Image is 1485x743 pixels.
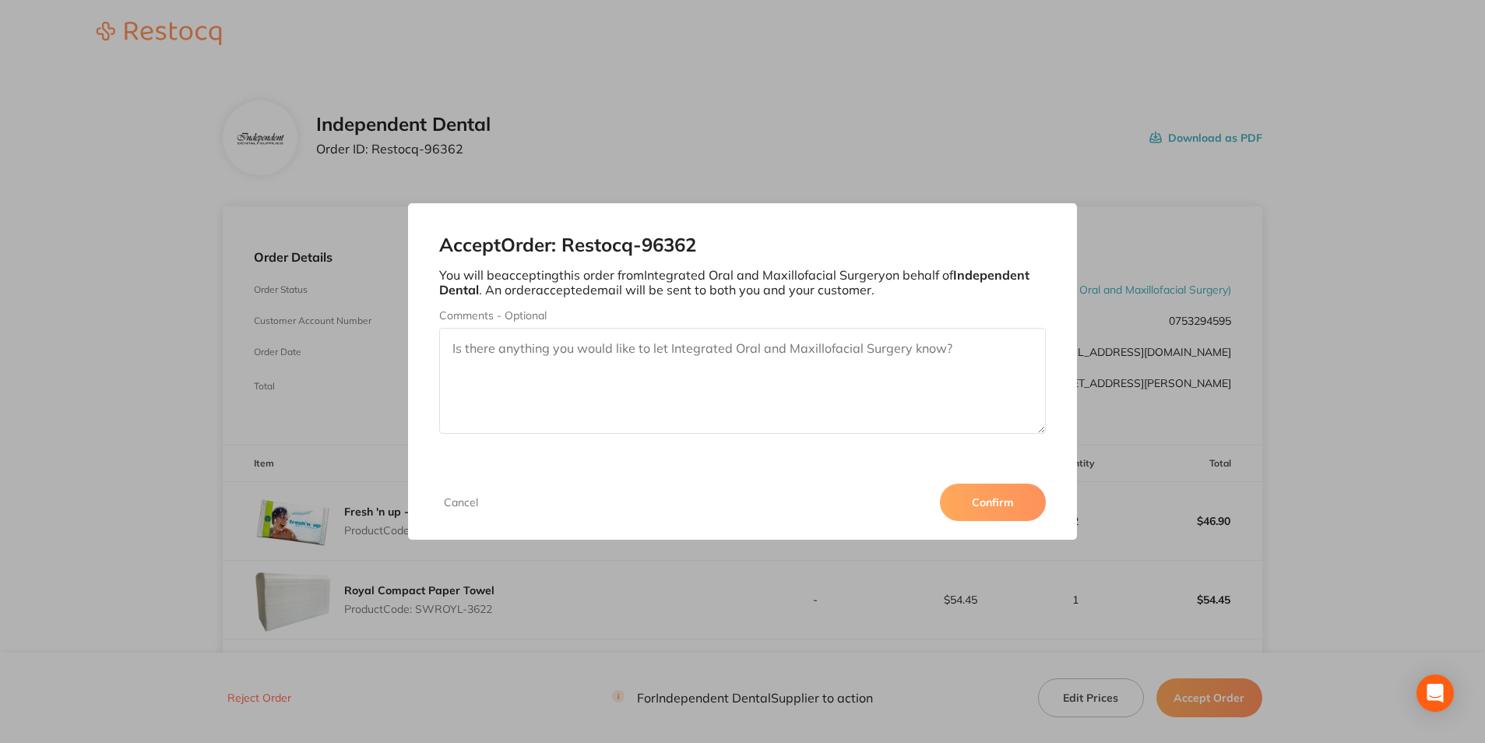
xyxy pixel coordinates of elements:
[439,495,483,509] button: Cancel
[439,267,1029,297] b: Independent Dental
[439,268,1045,297] p: You will be accepting this order from Integrated Oral and Maxillofacial Surgery on behalf of . An...
[439,309,1045,322] label: Comments - Optional
[940,484,1046,521] button: Confirm
[439,234,1045,256] h2: Accept Order: Restocq- 96362
[1416,674,1454,712] div: Open Intercom Messenger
